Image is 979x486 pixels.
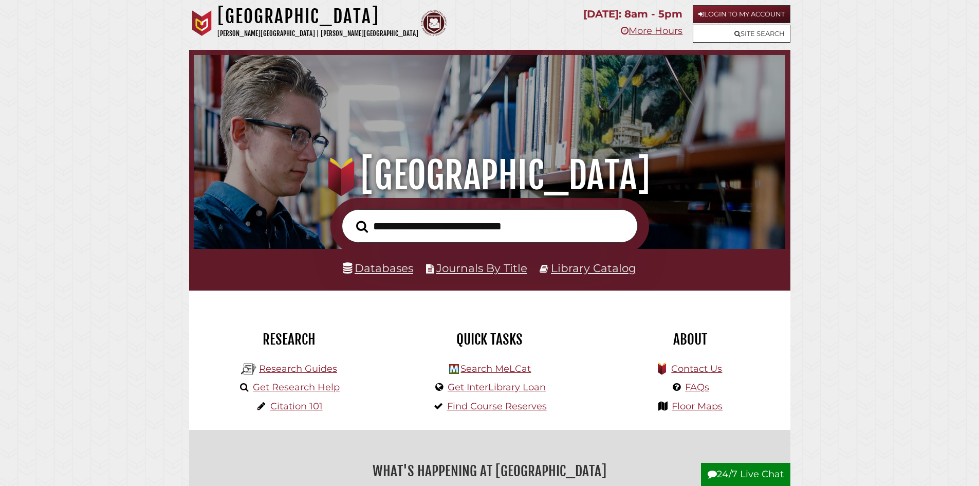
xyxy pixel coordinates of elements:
a: Research Guides [259,363,337,374]
a: Library Catalog [551,261,636,275]
a: Search MeLCat [460,363,531,374]
img: Hekman Library Logo [449,364,459,374]
img: Calvin Theological Seminary [421,10,447,36]
a: Site Search [693,25,790,43]
img: Hekman Library Logo [241,362,256,377]
a: FAQs [685,382,709,393]
button: Search [351,218,373,236]
a: Citation 101 [270,401,323,412]
h1: [GEOGRAPHIC_DATA] [209,153,770,198]
a: Login to My Account [693,5,790,23]
a: Get Research Help [253,382,340,393]
a: More Hours [621,25,682,37]
img: Calvin University [189,10,215,36]
a: Floor Maps [672,401,723,412]
h2: About [598,331,783,348]
h2: What's Happening at [GEOGRAPHIC_DATA] [197,459,783,483]
h2: Quick Tasks [397,331,582,348]
p: [PERSON_NAME][GEOGRAPHIC_DATA] | [PERSON_NAME][GEOGRAPHIC_DATA] [217,28,418,40]
i: Search [356,220,368,233]
a: Databases [343,261,413,275]
a: Get InterLibrary Loan [448,382,546,393]
p: [DATE]: 8am - 5pm [583,5,682,23]
h2: Research [197,331,382,348]
a: Journals By Title [436,261,527,275]
a: Find Course Reserves [447,401,547,412]
h1: [GEOGRAPHIC_DATA] [217,5,418,28]
a: Contact Us [671,363,722,374]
